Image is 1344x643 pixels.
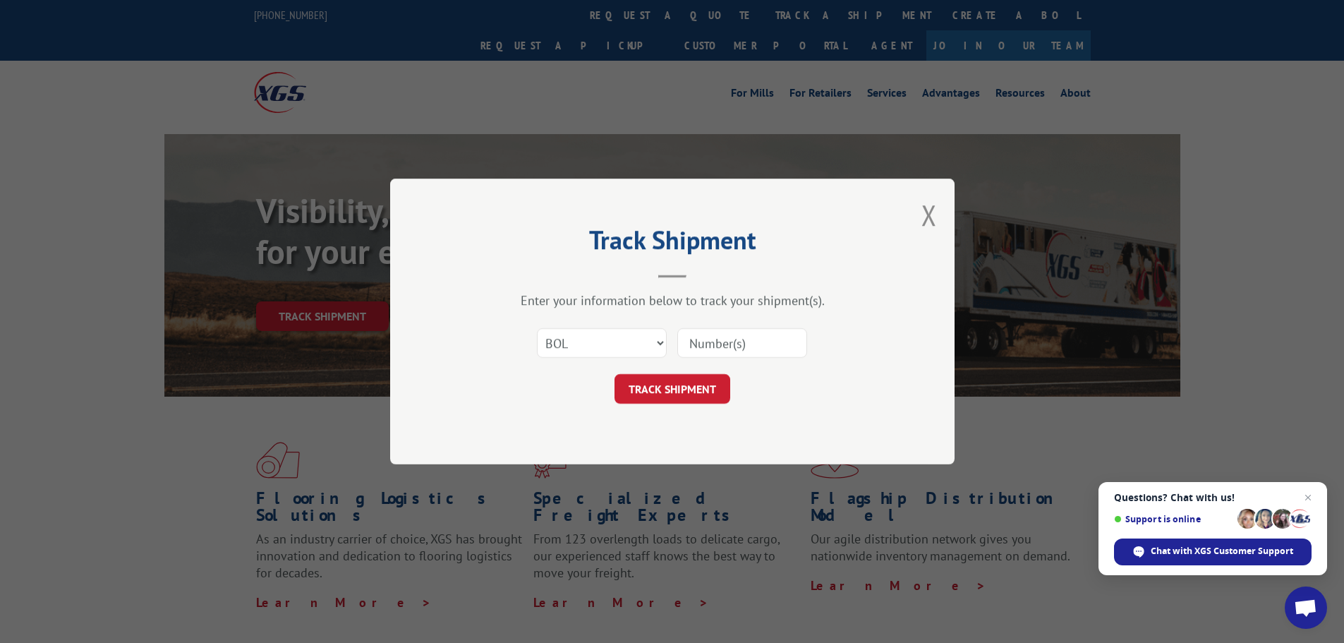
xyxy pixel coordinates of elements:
a: Open chat [1285,587,1327,629]
button: TRACK SHIPMENT [615,374,730,404]
span: Questions? Chat with us! [1114,492,1312,503]
div: Enter your information below to track your shipment(s). [461,292,884,308]
input: Number(s) [677,328,807,358]
span: Chat with XGS Customer Support [1114,539,1312,565]
button: Close modal [921,196,937,234]
span: Support is online [1114,514,1233,524]
h2: Track Shipment [461,230,884,257]
span: Chat with XGS Customer Support [1151,545,1293,558]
